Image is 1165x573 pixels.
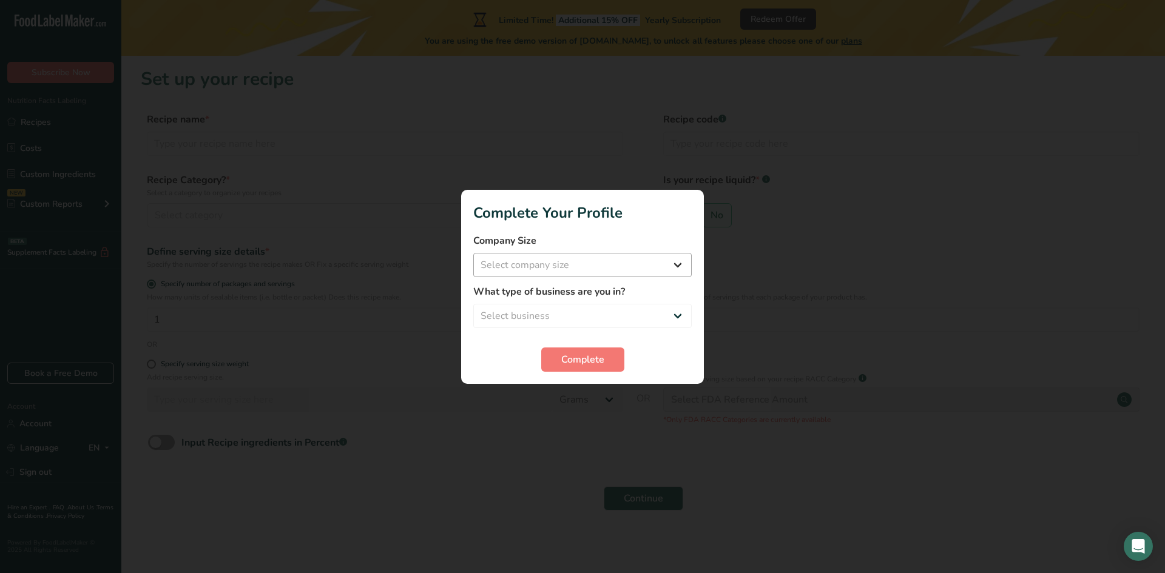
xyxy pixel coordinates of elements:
span: Complete [561,352,604,367]
h1: Complete Your Profile [473,202,692,224]
div: Open Intercom Messenger [1124,532,1153,561]
label: Company Size [473,233,692,248]
label: What type of business are you in? [473,284,692,299]
button: Complete [541,347,624,372]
